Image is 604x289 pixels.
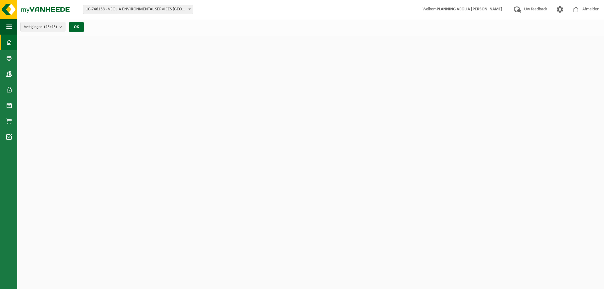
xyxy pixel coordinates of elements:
count: (45/45) [44,25,57,29]
button: Vestigingen(45/45) [20,22,65,31]
button: OK [69,22,84,32]
strong: PLANNING VEOLIA [PERSON_NAME] [437,7,502,12]
span: Vestigingen [24,22,57,32]
span: 10-746158 - VEOLIA ENVIRONMENTAL SERVICES WALLONIE - GRÂCE-HOLLOGNE [83,5,193,14]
